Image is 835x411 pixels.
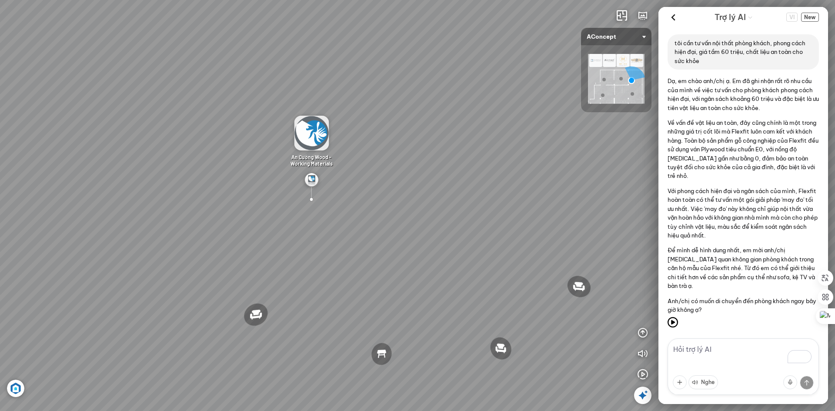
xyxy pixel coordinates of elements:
span: New [801,13,819,22]
p: Dạ, em chào anh/chị ạ. Em đã ghi nhận rất rõ nhu cầu của mình về việc tư vấn cho phòng khách phon... [668,77,819,112]
textarea: To enrich screen reader interactions, please activate Accessibility in Grammarly extension settings [668,338,819,395]
button: Change language [786,13,798,22]
div: AI Guide options [715,10,753,24]
p: Để mình dễ hình dung nhất, em mời anh/chị [MEDICAL_DATA] quan không gian phòng khách trong căn hộ... [668,246,819,290]
img: AConcept_CTMHTJT2R6E4.png [588,54,645,104]
img: Group_271_UEWYKENUG3M6.png [304,173,318,187]
span: AConcept [587,28,646,45]
span: Trợ lý AI [715,11,746,23]
p: Với phong cách hiện đại và ngân sách của mình, Flexfit hoàn toàn có thể tư vấn một gói giải pháp ... [668,187,819,240]
span: An Cường Wood - Working Materials [291,154,333,167]
img: logo_An_Cuong_p_D4EHE666TACD_thumbnail.png [294,116,329,150]
span: VI [786,13,798,22]
p: Về vấn đề vật liệu an toàn, đây cũng chính là một trong những giá trị cốt lõi mà Flexfit luôn cam... [668,118,819,180]
p: tôi cần tư vấn nội thất phòng khách, phong cách hiện đại, giá tầm 60 triệu, chất liệu an toàn cho... [675,39,812,65]
img: Artboard_6_4x_1_F4RHW9YJWHU.jpg [7,380,24,397]
p: Anh/chị có muốn di chuyển đến phòng khách ngay bây giờ không ạ? [668,297,819,314]
button: New Chat [801,13,819,22]
button: Nghe [688,375,718,389]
